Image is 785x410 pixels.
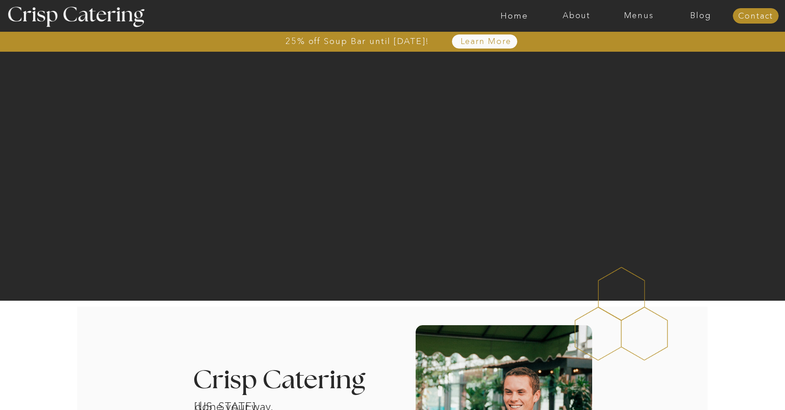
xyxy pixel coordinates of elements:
h3: Crisp Catering [193,367,388,394]
a: 25% off Soup Bar until [DATE]! [253,37,462,46]
a: Learn More [439,37,532,46]
a: Home [483,11,545,20]
a: Contact [733,12,779,21]
a: About [545,11,608,20]
a: Menus [608,11,670,20]
a: Blog [670,11,732,20]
